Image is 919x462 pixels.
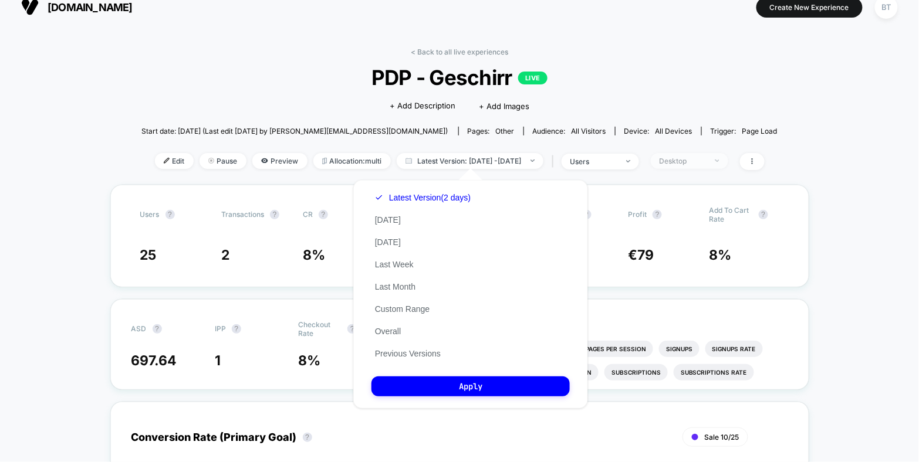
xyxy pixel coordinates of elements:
[604,364,668,381] li: Subscriptions
[208,158,214,164] img: end
[626,160,630,162] img: end
[715,159,719,162] img: end
[371,348,444,359] button: Previous Versions
[371,259,417,270] button: Last Week
[215,352,221,369] span: 1
[173,65,745,90] span: PDP - Geschirr
[252,153,308,169] span: Preview
[371,215,404,225] button: [DATE]
[397,153,543,169] span: Latest Version: [DATE] - [DATE]
[533,127,606,135] div: Audience:
[637,247,654,263] span: 79
[215,324,226,333] span: IPP
[759,210,768,219] button: ?
[298,320,342,338] span: Checkout Rate
[153,324,162,334] button: ?
[371,304,433,314] button: Custom Range
[704,433,739,441] span: Sale 10/25
[164,158,170,164] img: edit
[674,364,754,381] li: Subscriptions Rate
[165,210,175,219] button: ?
[371,326,404,337] button: Overall
[270,210,279,219] button: ?
[709,206,753,223] span: Add To Cart Rate
[221,210,264,219] span: Transactions
[628,210,647,219] span: Profit
[570,157,617,166] div: users
[303,210,313,219] span: CR
[518,72,548,84] p: LIVE
[711,127,778,135] div: Trigger:
[131,324,147,333] span: ASD
[709,247,732,263] span: 8 %
[48,1,133,13] span: [DOMAIN_NAME]
[496,127,515,135] span: other
[319,210,328,219] button: ?
[303,247,325,263] span: 8 %
[390,100,455,112] span: + Add Description
[232,324,241,334] button: ?
[406,158,412,164] img: calendar
[140,210,160,219] span: users
[479,101,529,111] span: + Add Images
[531,159,535,162] img: end
[221,247,229,263] span: 2
[411,47,508,56] a: < Back to all live experiences
[659,341,700,357] li: Signups
[313,153,391,169] span: Allocation: multi
[200,153,246,169] span: Pause
[140,247,157,263] span: 25
[628,247,654,263] span: €
[155,153,194,169] span: Edit
[468,127,515,135] div: Pages:
[371,376,570,396] button: Apply
[653,210,662,219] button: ?
[371,237,404,247] button: [DATE]
[549,153,562,170] span: |
[579,341,653,357] li: Pages Per Session
[303,433,312,442] button: ?
[705,341,763,357] li: Signups Rate
[141,127,448,135] span: Start date: [DATE] (Last edit [DATE] by [PERSON_NAME][EMAIL_ADDRESS][DOMAIN_NAME])
[371,281,419,292] button: Last Month
[572,127,606,135] span: All Visitors
[656,127,692,135] span: all devices
[131,352,177,369] span: 697.64
[322,158,327,164] img: rebalance
[660,157,707,165] div: Desktop
[298,352,320,369] span: 8 %
[615,127,701,135] span: Device:
[371,192,474,203] button: Latest Version(2 days)
[742,127,778,135] span: Page Load
[465,320,788,329] p: Would like to see more reports?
